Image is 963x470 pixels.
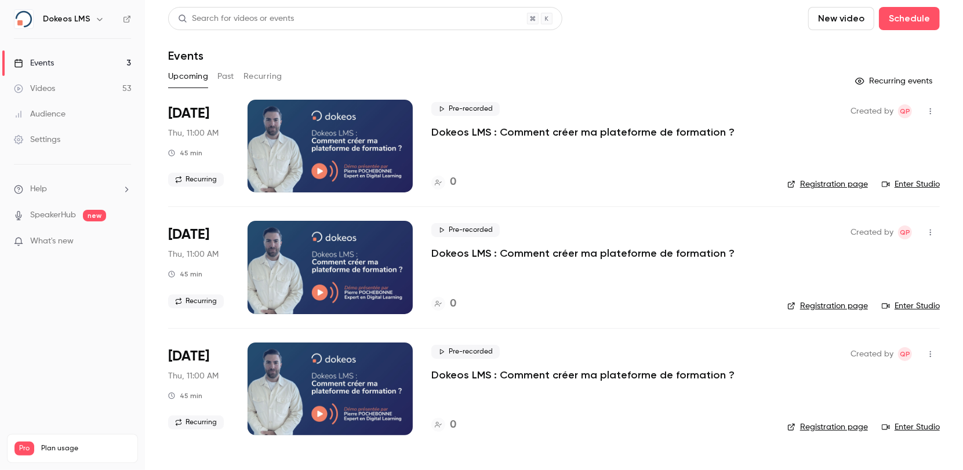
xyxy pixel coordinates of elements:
a: Dokeos LMS : Comment créer ma plateforme de formation ? [431,125,735,139]
span: Created by [851,104,893,118]
span: Qp [900,104,910,118]
div: Oct 16 Thu, 11:00 AM (Europe/Paris) [168,100,229,192]
a: Dokeos LMS : Comment créer ma plateforme de formation ? [431,246,735,260]
h4: 0 [450,417,456,433]
div: Audience [14,108,66,120]
span: Recurring [168,416,224,429]
div: Search for videos or events [178,13,294,25]
button: Recurring [244,67,282,86]
button: New video [808,7,874,30]
a: SpeakerHub [30,209,76,221]
span: Thu, 11:00 AM [168,370,219,382]
span: Help [30,183,47,195]
span: Created by [851,225,893,239]
span: Quentin partenaires@dokeos.com [898,347,912,361]
span: What's new [30,235,74,247]
span: [DATE] [168,347,209,366]
span: Pre-recorded [431,102,500,116]
a: 0 [431,296,456,312]
span: Thu, 11:00 AM [168,249,219,260]
button: Recurring events [850,72,940,90]
a: 0 [431,417,456,433]
li: help-dropdown-opener [14,183,131,195]
div: Oct 23 Thu, 11:00 AM (Europe/Paris) [168,221,229,314]
span: new [83,210,106,221]
a: Registration page [787,300,868,312]
button: Schedule [879,7,940,30]
div: Videos [14,83,55,94]
button: Past [217,67,234,86]
div: 45 min [168,269,202,279]
a: Registration page [787,178,868,190]
h4: 0 [450,174,456,190]
span: [DATE] [168,225,209,244]
h6: Dokeos LMS [43,13,90,25]
span: Qp [900,347,910,361]
span: Pre-recorded [431,223,500,237]
span: Pre-recorded [431,345,500,359]
span: Created by [851,347,893,361]
h4: 0 [450,296,456,312]
div: Settings [14,134,60,145]
span: Pro [14,442,34,456]
span: Qp [900,225,910,239]
a: 0 [431,174,456,190]
span: Recurring [168,173,224,187]
span: Quentin partenaires@dokeos.com [898,104,912,118]
div: Events [14,57,54,69]
div: 45 min [168,391,202,400]
button: Upcoming [168,67,208,86]
a: Enter Studio [882,300,940,312]
span: Recurring [168,294,224,308]
a: Enter Studio [882,178,940,190]
span: Quentin partenaires@dokeos.com [898,225,912,239]
a: Enter Studio [882,421,940,433]
div: Oct 30 Thu, 11:00 AM (Europe/Paris) [168,343,229,435]
div: 45 min [168,148,202,158]
h1: Events [168,49,203,63]
span: Plan usage [41,444,130,453]
a: Dokeos LMS : Comment créer ma plateforme de formation ? [431,368,735,382]
span: [DATE] [168,104,209,123]
img: Dokeos LMS [14,10,33,28]
a: Registration page [787,421,868,433]
span: Thu, 11:00 AM [168,127,219,139]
